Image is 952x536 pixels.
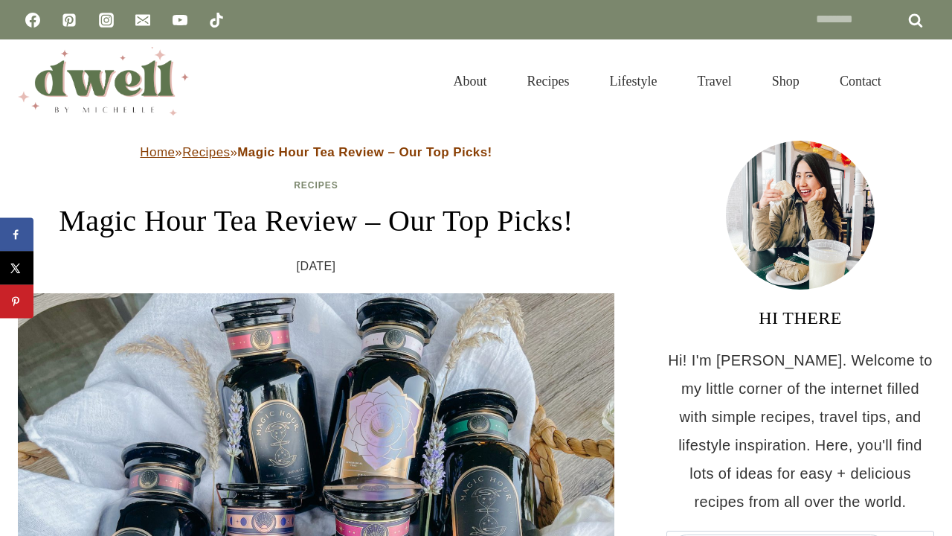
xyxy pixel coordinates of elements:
[18,199,614,243] h1: Magic Hour Tea Review – Our Top Picks!
[91,5,121,35] a: Instagram
[752,55,820,107] a: Shop
[297,255,336,278] time: [DATE]
[237,145,492,159] strong: Magic Hour Tea Review – Our Top Picks!
[666,304,934,331] h3: HI THERE
[202,5,231,35] a: TikTok
[140,145,175,159] a: Home
[140,145,492,159] span: » »
[507,55,590,107] a: Recipes
[128,5,158,35] a: Email
[165,5,195,35] a: YouTube
[909,68,934,94] button: View Search Form
[54,5,84,35] a: Pinterest
[18,5,48,35] a: Facebook
[590,55,678,107] a: Lifestyle
[678,55,752,107] a: Travel
[820,55,901,107] a: Contact
[182,145,230,159] a: Recipes
[434,55,507,107] a: About
[666,346,934,516] p: Hi! I'm [PERSON_NAME]. Welcome to my little corner of the internet filled with simple recipes, tr...
[294,180,338,191] a: Recipes
[18,47,189,115] img: DWELL by michelle
[434,55,901,107] nav: Primary Navigation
